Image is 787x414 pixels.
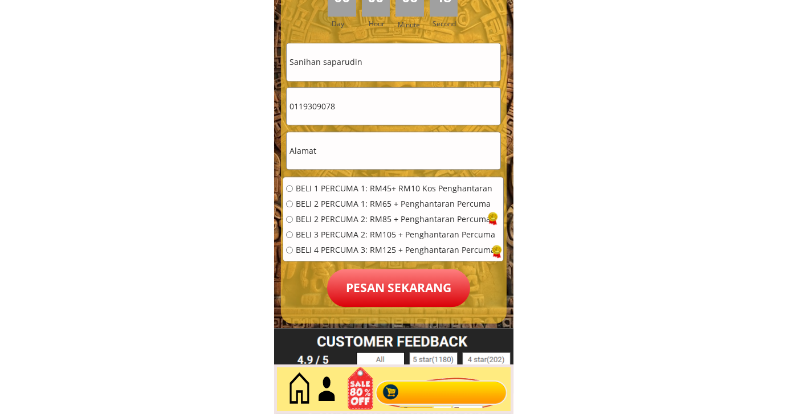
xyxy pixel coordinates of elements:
[287,43,500,80] input: Nama
[296,215,495,223] span: BELI 2 PERCUMA 2: RM85 + Penghantaran Percuma
[332,18,360,29] h3: Day
[398,19,423,30] h3: Minute
[433,18,460,29] h3: Second
[369,18,393,29] h3: Hour
[296,185,495,192] span: BELI 1 PERCUMA 1: RM45+ RM10 Kos Penghantaran
[296,246,495,254] span: BELI 4 PERCUMA 3: RM125 + Penghantaran Percuma
[287,88,500,125] input: Telefon
[296,231,495,239] span: BELI 3 PERCUMA 2: RM105 + Penghantaran Percuma
[327,269,470,307] p: Pesan sekarang
[296,200,495,208] span: BELI 2 PERCUMA 1: RM65 + Penghantaran Percuma
[287,132,500,169] input: Alamat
